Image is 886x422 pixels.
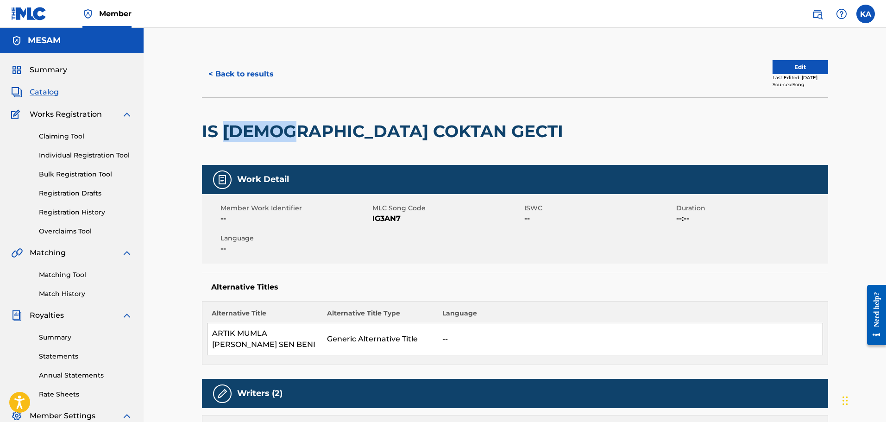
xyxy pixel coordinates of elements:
img: Summary [11,64,22,76]
th: Alternative Title [207,309,322,323]
h5: MESAM [28,35,61,46]
span: MLC Song Code [372,203,522,213]
h5: Writers (2) [237,388,283,399]
td: -- [438,323,823,355]
img: Matching [11,247,23,258]
span: Language [220,233,370,243]
span: -- [524,213,674,224]
td: Generic Alternative Title [322,323,438,355]
span: Matching [30,247,66,258]
a: Annual Statements [39,371,132,380]
iframe: Resource Center [860,277,886,352]
td: ARTIK MUMLA [PERSON_NAME] SEN BENI [207,323,322,355]
img: Member Settings [11,410,22,422]
span: ISWC [524,203,674,213]
span: Royalties [30,310,64,321]
a: Summary [39,333,132,342]
a: Match History [39,289,132,299]
div: Source: eSong [773,81,828,88]
span: Member Work Identifier [220,203,370,213]
iframe: Chat Widget [840,378,886,422]
img: Work Detail [217,174,228,185]
h5: Work Detail [237,174,289,185]
a: Rate Sheets [39,390,132,399]
img: help [836,8,847,19]
img: expand [121,410,132,422]
img: search [812,8,823,19]
a: Statements [39,352,132,361]
span: Duration [676,203,826,213]
th: Language [438,309,823,323]
a: Public Search [808,5,827,23]
div: Sohbet Aracı [840,378,886,422]
img: expand [121,109,132,120]
img: Writers [217,388,228,399]
a: Individual Registration Tool [39,151,132,160]
img: MLC Logo [11,7,47,20]
div: Help [832,5,851,23]
button: Edit [773,60,828,74]
a: Bulk Registration Tool [39,170,132,179]
h5: Alternative Titles [211,283,819,292]
img: Royalties [11,310,22,321]
div: User Menu [856,5,875,23]
img: Top Rightsholder [82,8,94,19]
a: SummarySummary [11,64,67,76]
div: Sürükle [842,387,848,415]
a: Matching Tool [39,270,132,280]
img: expand [121,247,132,258]
span: Member [99,8,132,19]
a: CatalogCatalog [11,87,59,98]
img: expand [121,310,132,321]
span: Catalog [30,87,59,98]
th: Alternative Title Type [322,309,438,323]
span: IG3AN7 [372,213,522,224]
a: Registration History [39,208,132,217]
img: Works Registration [11,109,23,120]
a: Claiming Tool [39,132,132,141]
span: -- [220,243,370,254]
img: Catalog [11,87,22,98]
img: Accounts [11,35,22,46]
span: -- [220,213,370,224]
button: < Back to results [202,63,280,86]
span: Summary [30,64,67,76]
span: Works Registration [30,109,102,120]
a: Registration Drafts [39,189,132,198]
a: Overclaims Tool [39,227,132,236]
span: --:-- [676,213,826,224]
span: Member Settings [30,410,95,422]
div: Last Edited: [DATE] [773,74,828,81]
h2: IS [DEMOGRAPHIC_DATA] COKTAN GECTI [202,121,568,142]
